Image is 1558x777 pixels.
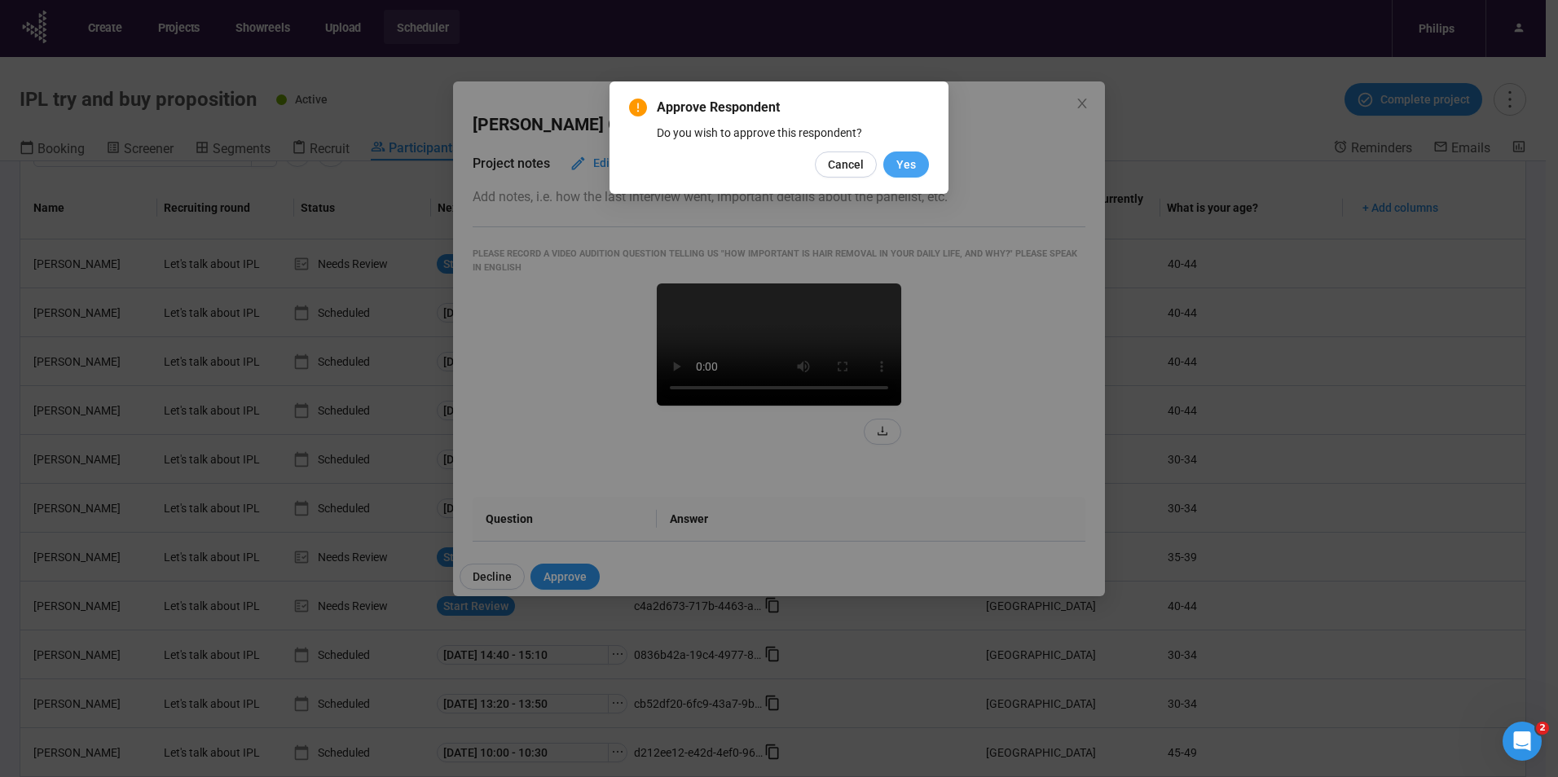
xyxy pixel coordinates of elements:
[657,124,929,142] div: Do you wish to approve this respondent?
[1503,722,1542,761] iframe: Intercom live chat
[629,99,647,116] span: exclamation-circle
[657,98,929,117] span: Approve Respondent
[815,151,877,178] button: Cancel
[1536,722,1549,735] span: 2
[828,156,864,173] span: Cancel
[883,151,929,178] button: Yes
[896,156,916,173] span: Yes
